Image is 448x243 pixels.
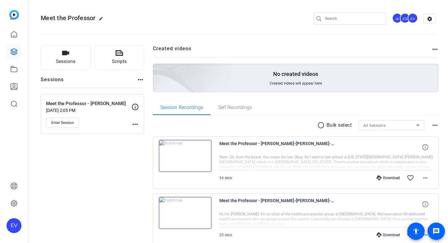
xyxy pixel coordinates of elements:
mat-icon: settings [423,14,436,24]
img: thumb-nail [159,140,212,172]
mat-icon: accessibility [412,228,420,235]
p: Meet the Professor - [PERSON_NAME] [46,100,131,107]
span: Scripts [112,58,127,65]
div: ES [400,13,410,23]
h2: Created videos [153,45,432,57]
span: All Sessions [363,123,386,128]
div: EV [408,13,418,23]
span: Meet the Professor [41,14,96,22]
ngx-avatar: Ioanna Athanasopoulos [392,13,403,24]
div: Download [373,175,403,180]
mat-icon: message [432,228,440,235]
button: Scripts [94,45,144,70]
span: Meet the Professor - [PERSON_NAME]-[PERSON_NAME]-2024-11-04-13-16-04-295-0 [219,140,334,155]
p: No created videos [273,70,318,78]
mat-icon: more_horiz [131,121,139,128]
img: blue-gradient.svg [9,10,19,20]
button: Sessions [41,45,91,70]
div: Download [373,232,403,237]
img: Creted videos background [83,2,231,137]
span: Enter Session [51,120,74,125]
ngx-avatar: Erin Silkowski [400,13,411,24]
button: Enter Session [46,117,79,128]
input: Search [325,15,381,22]
h2: Sessions [41,76,64,88]
span: Created videos will appear here [270,81,322,86]
mat-icon: more_horiz [422,174,429,182]
mat-icon: more_horiz [431,122,439,129]
span: Sessions [56,58,75,65]
p: Bulk select [327,122,352,129]
mat-icon: favorite_border [407,231,414,239]
mat-icon: edit [99,16,106,24]
img: thumb-nail [159,197,212,229]
mat-icon: more_horiz [431,46,439,53]
span: Session Recordings [160,105,203,110]
div: IA [392,13,402,23]
mat-icon: more_horiz [422,231,429,239]
span: Self Recordings [218,105,252,110]
div: EV [7,218,21,233]
span: Meet the Professor - [PERSON_NAME]-[PERSON_NAME]-2024-11-04-13-15-19-843-0 [219,197,334,212]
mat-icon: favorite_border [407,174,414,182]
mat-icon: more_horiz [137,76,144,83]
ngx-avatar: Eric Veazie [408,13,418,24]
span: 54 secs [219,176,232,180]
span: 25 secs [219,233,232,237]
p: [DATE] 2:05 PM [46,108,131,113]
mat-icon: radio_button_unchecked [317,122,327,129]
